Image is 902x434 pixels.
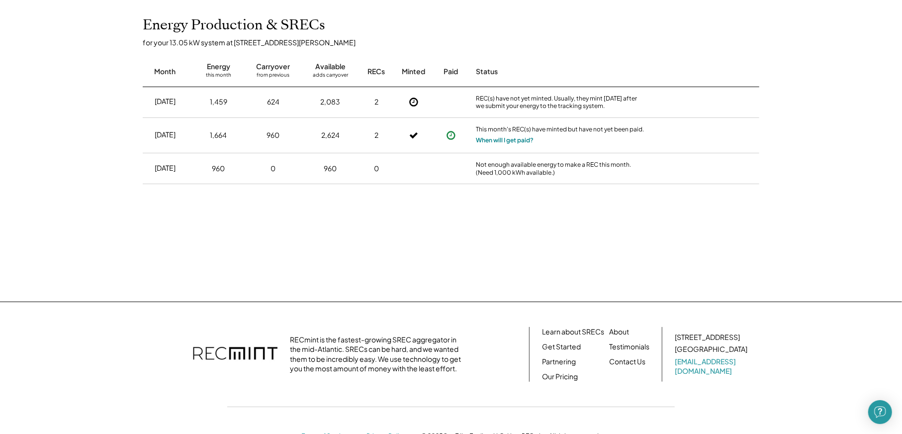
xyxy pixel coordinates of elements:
div: Available [315,62,346,72]
div: Carryover [257,62,290,72]
div: from previous [257,72,290,82]
div: 960 [212,164,225,174]
div: 1,459 [210,97,227,107]
div: this month [206,72,231,82]
div: RECmint is the fastest-growing SREC aggregator in the mid-Atlantic. SRECs can be hard, and we wan... [290,335,466,374]
div: for your 13.05 kW system at [STREET_ADDRESS][PERSON_NAME] [143,38,769,47]
div: 624 [267,97,279,107]
div: adds carryover [313,72,348,82]
div: [STREET_ADDRESS] [675,332,740,342]
div: 2 [374,97,378,107]
div: 2 [374,130,378,140]
div: Paid [444,67,458,77]
div: This month's REC(s) have minted but have not yet been paid. [476,125,645,135]
a: Partnering [542,357,576,367]
a: Our Pricing [542,372,578,382]
h2: Energy Production & SRECs [143,17,325,34]
div: Minted [402,67,426,77]
a: Get Started [542,342,581,352]
a: Testimonials [609,342,649,352]
a: About [609,327,629,337]
div: RECs [368,67,385,77]
div: Open Intercom Messenger [868,400,892,424]
a: Contact Us [609,357,645,367]
div: 960 [267,130,280,140]
div: Status [476,67,645,77]
div: [DATE] [155,163,176,173]
div: [GEOGRAPHIC_DATA] [675,344,747,354]
div: [DATE] [155,97,176,107]
div: 0 [271,164,276,174]
a: [EMAIL_ADDRESS][DOMAIN_NAME] [675,357,749,376]
div: 0 [374,164,379,174]
div: 960 [324,164,337,174]
img: recmint-logotype%403x.png [193,337,277,372]
div: [DATE] [155,130,176,140]
a: Learn about SRECs [542,327,604,337]
div: 2,624 [321,130,340,140]
div: REC(s) have not yet minted. Usually, they mint [DATE] after we submit your energy to the tracking... [476,95,645,110]
div: 1,664 [210,130,227,140]
div: Not enough available energy to make a REC this month. (Need 1,000 kWh available.) [476,161,645,176]
button: Payment approved, but not yet initiated. [444,128,458,143]
div: 2,083 [321,97,341,107]
button: Not Yet Minted [406,95,421,109]
div: Month [155,67,176,77]
button: When will I get paid? [476,135,534,145]
div: Energy [207,62,230,72]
